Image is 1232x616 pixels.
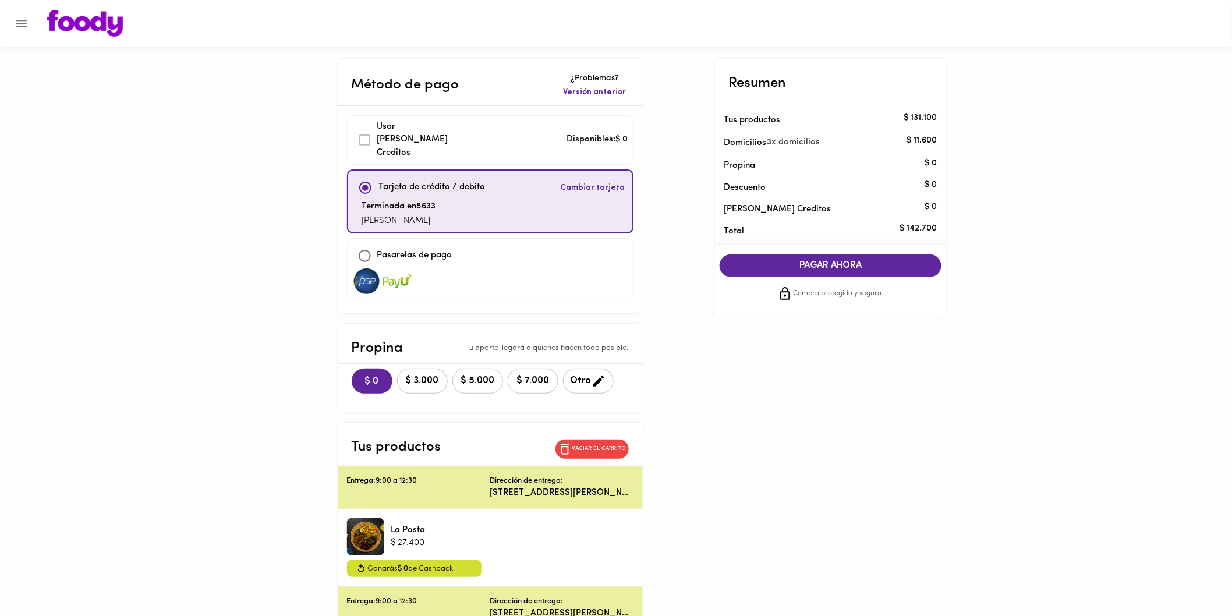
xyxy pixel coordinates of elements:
span: 3 x domicilios [767,136,820,150]
button: Menu [7,9,36,38]
p: $ 27.400 [391,537,426,549]
p: $ 0 [925,157,937,169]
span: $ 3.000 [405,376,440,387]
p: Propina [352,338,403,359]
button: Cambiar tarjeta [558,175,628,200]
p: Tus productos [724,114,919,126]
div: La Posta [347,518,384,555]
p: Domicilios [724,137,767,149]
button: $ 7.000 [508,369,558,394]
span: $ 0 [361,376,383,387]
p: Vaciar el carrito [572,445,626,453]
p: $ 11.600 [907,134,937,147]
button: $ 0 [352,369,392,394]
button: Vaciar el carrito [555,440,629,459]
p: Entrega: 9:00 a 12:30 [347,596,490,607]
p: $ 0 [925,179,937,192]
span: $ 0 [398,565,409,572]
p: Tu aporte llegará a quienes hacen todo posible. [466,343,629,354]
iframe: Messagebird Livechat Widget [1164,548,1220,604]
p: Disponibles: $ 0 [567,133,628,147]
p: Dirección de entrega: [490,596,564,607]
img: logo.png [47,10,123,37]
p: Total [724,225,919,238]
img: visa [383,268,412,294]
span: Cambiar tarjeta [561,182,625,194]
p: $ 142.700 [900,223,937,235]
p: Terminada en 8633 [362,200,436,214]
span: PAGAR AHORA [731,260,930,271]
p: Descuento [724,182,766,194]
span: Versión anterior [564,87,626,98]
p: $ 131.100 [904,112,937,124]
p: Dirección de entrega: [490,476,564,487]
p: Resumen [729,73,787,94]
p: $ 0 [925,201,937,213]
span: Compra protegida y segura. [794,288,884,300]
button: Otro [563,369,614,394]
p: Tarjeta de crédito / debito [379,181,486,194]
p: Entrega: 9:00 a 12:30 [347,476,490,487]
img: visa [352,268,381,294]
button: PAGAR AHORA [720,254,942,277]
span: $ 5.000 [460,376,495,387]
p: [STREET_ADDRESS][PERSON_NAME] tocar intercom [490,487,633,499]
p: Pasarelas de pago [377,249,452,263]
button: $ 5.000 [452,369,503,394]
p: Usar [PERSON_NAME] Creditos [377,121,463,160]
button: $ 3.000 [397,369,448,394]
span: $ 7.000 [515,376,551,387]
p: [PERSON_NAME] Creditos [724,203,919,215]
span: Otro [571,374,606,388]
p: Propina [724,160,919,172]
p: La Posta [391,524,426,536]
p: [PERSON_NAME] [362,215,436,228]
p: Tus productos [352,437,441,458]
span: Ganarás de Cashback [368,562,454,575]
p: ¿Problemas? [561,73,629,84]
button: Versión anterior [561,84,629,101]
p: Método de pago [352,75,459,95]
